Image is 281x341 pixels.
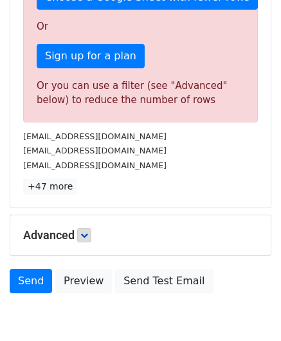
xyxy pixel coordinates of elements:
[23,228,258,242] h5: Advanced
[37,79,244,108] div: Or you can use a filter (see "Advanced" below) to reduce the number of rows
[23,179,77,195] a: +47 more
[23,132,167,141] small: [EMAIL_ADDRESS][DOMAIN_NAME]
[115,269,213,293] a: Send Test Email
[217,279,281,341] iframe: Chat Widget
[23,146,167,155] small: [EMAIL_ADDRESS][DOMAIN_NAME]
[37,20,244,34] p: Or
[23,161,167,170] small: [EMAIL_ADDRESS][DOMAIN_NAME]
[10,269,52,293] a: Send
[37,44,145,68] a: Sign up for a plan
[55,269,112,293] a: Preview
